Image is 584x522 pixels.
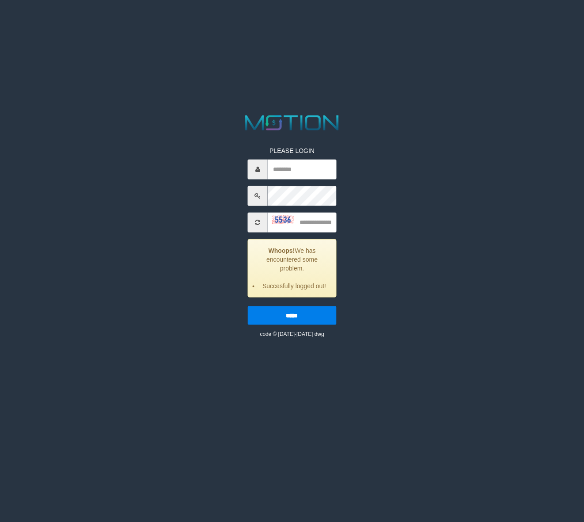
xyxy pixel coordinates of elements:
p: PLEASE LOGIN [248,146,336,155]
strong: Whoops! [268,247,295,254]
li: Succesfully logged out! [259,281,329,290]
div: We has encountered some problem. [248,239,336,297]
img: MOTION_logo.png [241,113,343,133]
img: captcha [272,215,294,224]
small: code © [DATE]-[DATE] dwg [260,331,324,337]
